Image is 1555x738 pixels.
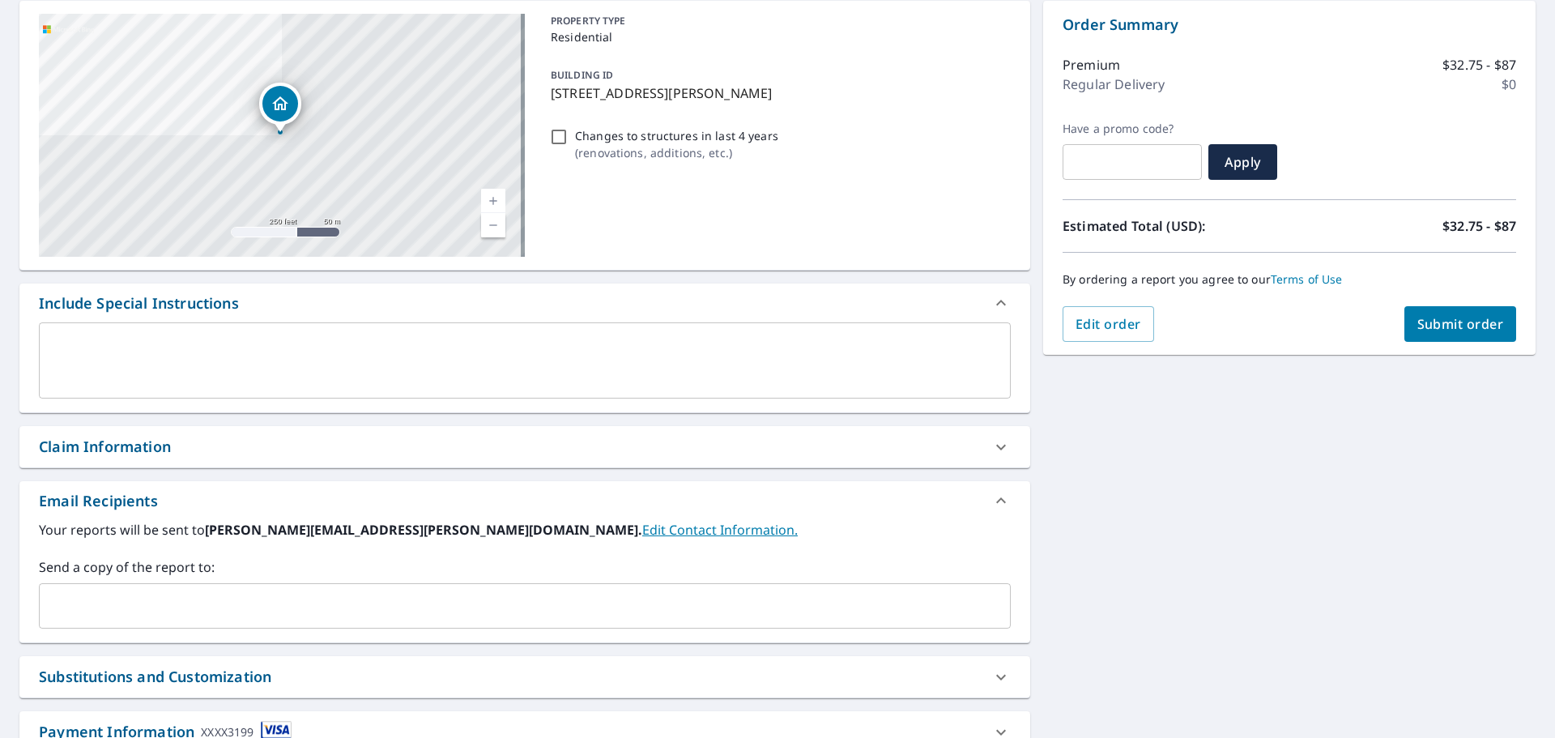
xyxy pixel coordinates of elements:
label: Your reports will be sent to [39,520,1011,540]
label: Have a promo code? [1063,122,1202,136]
a: EditContactInfo [642,521,798,539]
p: By ordering a report you agree to our [1063,272,1516,287]
div: Substitutions and Customization [39,666,271,688]
div: Include Special Instructions [19,284,1030,322]
div: Claim Information [39,436,171,458]
p: PROPERTY TYPE [551,14,1004,28]
span: Submit order [1417,315,1504,333]
div: Include Special Instructions [39,292,239,314]
p: Estimated Total (USD): [1063,216,1289,236]
button: Apply [1208,144,1277,180]
span: Apply [1221,153,1264,171]
button: Submit order [1404,306,1517,342]
div: Substitutions and Customization [19,656,1030,697]
span: Edit order [1076,315,1141,333]
p: BUILDING ID [551,68,613,82]
p: ( renovations, additions, etc. ) [575,144,778,161]
div: Dropped pin, building 1, Residential property, 2410 Ruffin St Norfolk, VA 23504 [259,83,301,133]
p: $32.75 - $87 [1442,55,1516,75]
p: [STREET_ADDRESS][PERSON_NAME] [551,83,1004,103]
p: $32.75 - $87 [1442,216,1516,236]
a: Terms of Use [1271,271,1343,287]
a: Current Level 17, Zoom In [481,189,505,213]
p: Regular Delivery [1063,75,1165,94]
p: Changes to structures in last 4 years [575,127,778,144]
p: Premium [1063,55,1120,75]
div: Email Recipients [39,490,158,512]
p: Residential [551,28,1004,45]
div: Claim Information [19,426,1030,467]
a: Current Level 17, Zoom Out [481,213,505,237]
label: Send a copy of the report to: [39,557,1011,577]
p: $0 [1502,75,1516,94]
button: Edit order [1063,306,1154,342]
b: [PERSON_NAME][EMAIL_ADDRESS][PERSON_NAME][DOMAIN_NAME]. [205,521,642,539]
div: Email Recipients [19,481,1030,520]
p: Order Summary [1063,14,1516,36]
